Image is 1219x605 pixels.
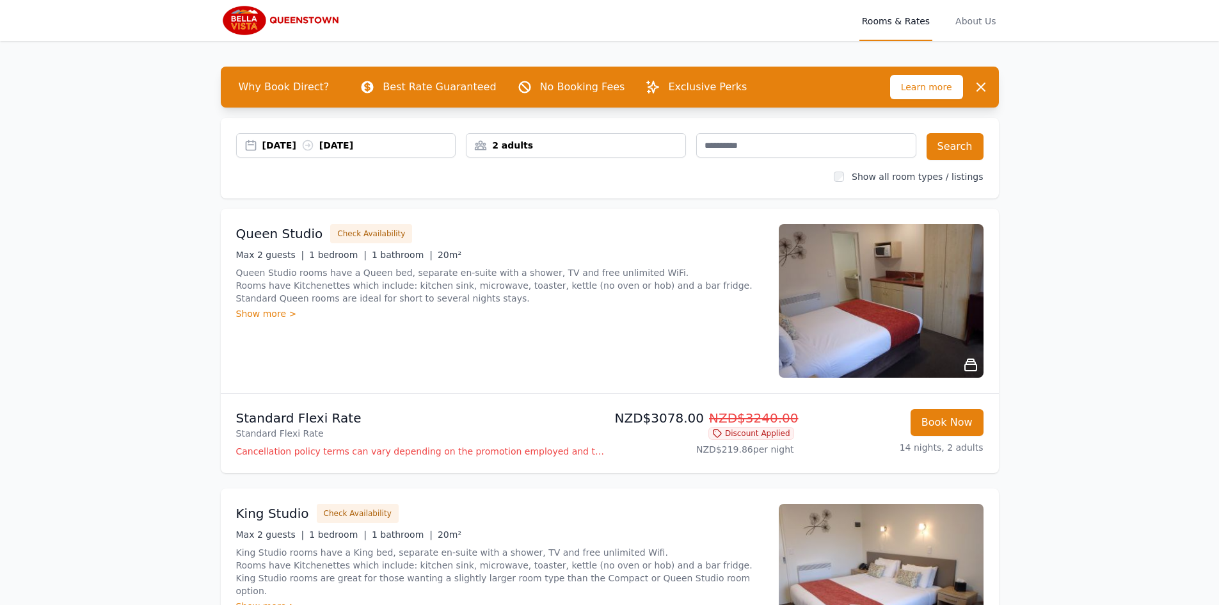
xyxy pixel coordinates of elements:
[236,250,305,260] span: Max 2 guests |
[804,441,984,454] p: 14 nights, 2 adults
[372,529,433,540] span: 1 bathroom |
[438,529,461,540] span: 20m²
[615,409,794,427] p: NZD$3078.00
[317,504,399,523] button: Check Availability
[466,139,685,152] div: 2 adults
[615,443,794,456] p: NZD$219.86 per night
[540,79,625,95] p: No Booking Fees
[709,410,799,426] span: NZD$3240.00
[309,529,367,540] span: 1 bedroom |
[236,266,763,305] p: Queen Studio rooms have a Queen bed, separate en-suite with a shower, TV and free unlimited WiFi....
[236,427,605,440] p: Standard Flexi Rate
[372,250,433,260] span: 1 bathroom |
[890,75,963,99] span: Learn more
[236,504,309,522] h3: King Studio
[236,307,763,320] div: Show more >
[911,409,984,436] button: Book Now
[668,79,747,95] p: Exclusive Perks
[236,529,305,540] span: Max 2 guests |
[262,139,456,152] div: [DATE] [DATE]
[236,225,323,243] h3: Queen Studio
[708,427,794,440] span: Discount Applied
[852,172,983,182] label: Show all room types / listings
[221,5,344,36] img: Bella Vista Queenstown
[438,250,461,260] span: 20m²
[309,250,367,260] span: 1 bedroom |
[236,409,605,427] p: Standard Flexi Rate
[228,74,340,100] span: Why Book Direct?
[236,546,763,597] p: King Studio rooms have a King bed, separate en-suite with a shower, TV and free unlimited Wifi. R...
[383,79,496,95] p: Best Rate Guaranteed
[330,224,412,243] button: Check Availability
[236,445,605,458] p: Cancellation policy terms can vary depending on the promotion employed and the time of stay of th...
[927,133,984,160] button: Search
